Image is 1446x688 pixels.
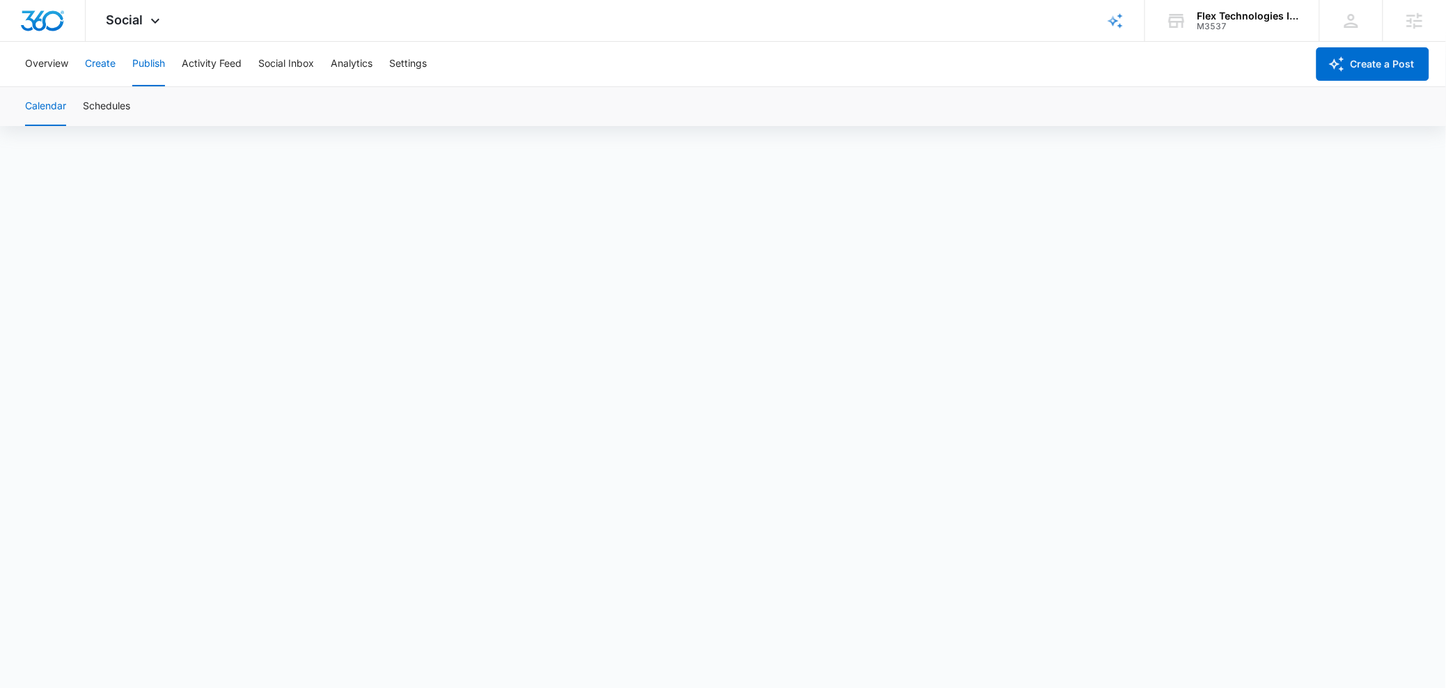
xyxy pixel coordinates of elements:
button: Settings [389,42,427,86]
div: account id [1197,22,1299,31]
button: Create a Post [1317,47,1429,81]
button: Publish [132,42,165,86]
div: account name [1197,10,1299,22]
button: Create [85,42,116,86]
button: Schedules [83,87,130,126]
button: Calendar [25,87,66,126]
button: Social Inbox [258,42,314,86]
button: Activity Feed [182,42,242,86]
span: Social [107,13,143,27]
button: Overview [25,42,68,86]
button: Analytics [331,42,372,86]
